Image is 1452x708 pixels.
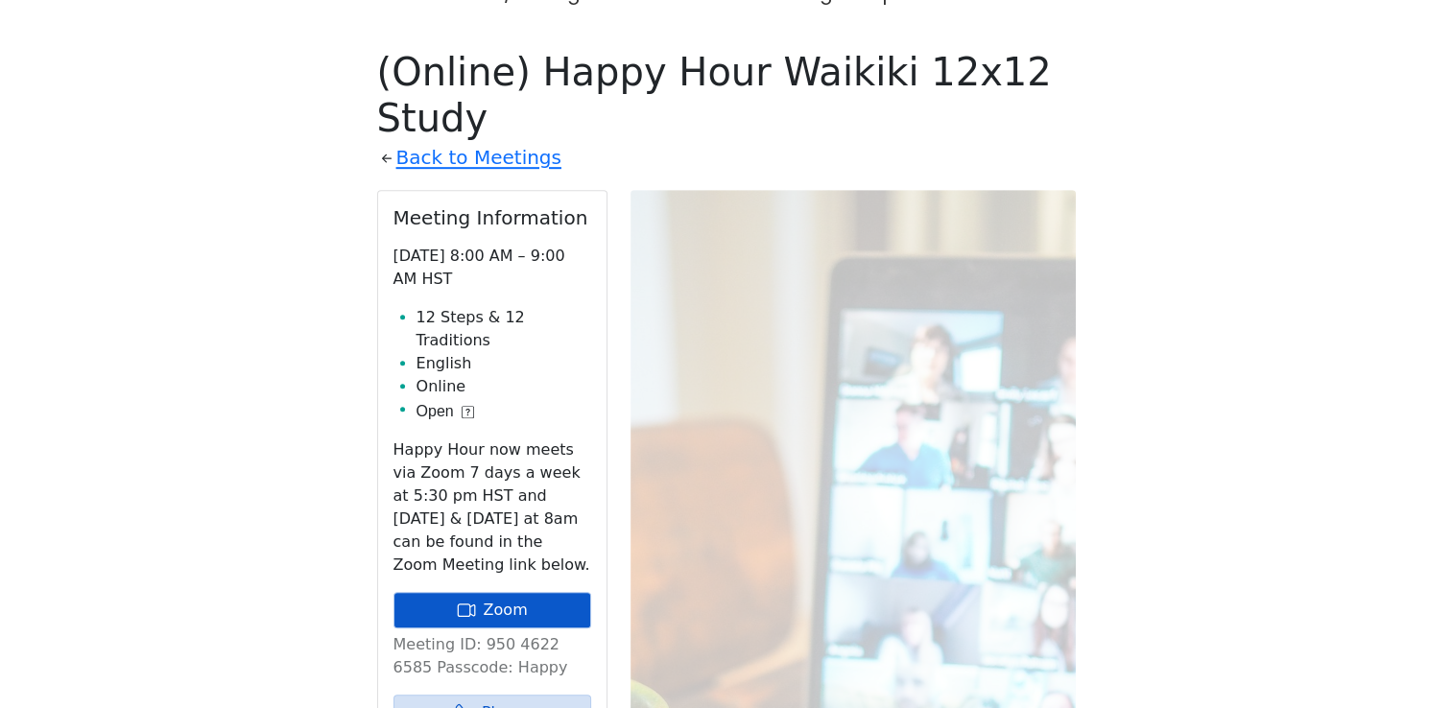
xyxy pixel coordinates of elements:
[417,400,474,423] button: Open
[417,375,591,398] li: Online
[417,352,591,375] li: English
[393,438,591,577] p: Happy Hour now meets via Zoom 7 days a week at 5:30 pm HST and [DATE] & [DATE] at 8am can be foun...
[393,633,591,679] p: Meeting ID: 950 4622 6585 Passcode: Happy
[417,306,591,352] li: 12 Steps & 12 Traditions
[393,592,591,628] a: Zoom
[396,141,561,175] a: Back to Meetings
[377,49,1076,141] h1: (Online) Happy Hour Waikiki 12x12 Study
[393,245,591,291] p: [DATE] 8:00 AM – 9:00 AM HST
[393,206,591,229] h2: Meeting Information
[417,400,454,423] span: Open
